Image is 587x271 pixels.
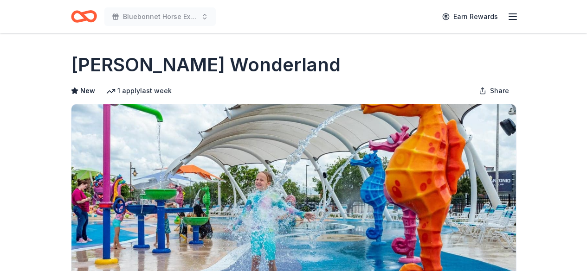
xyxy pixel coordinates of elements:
span: New [80,85,95,96]
a: Home [71,6,97,27]
div: 1 apply last week [106,85,172,96]
button: Share [471,82,516,100]
span: Bluebonnet Horse Expo & Training Challenge [123,11,197,22]
button: Bluebonnet Horse Expo & Training Challenge [104,7,216,26]
h1: [PERSON_NAME] Wonderland [71,52,341,78]
span: Share [490,85,509,96]
a: Earn Rewards [437,8,503,25]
